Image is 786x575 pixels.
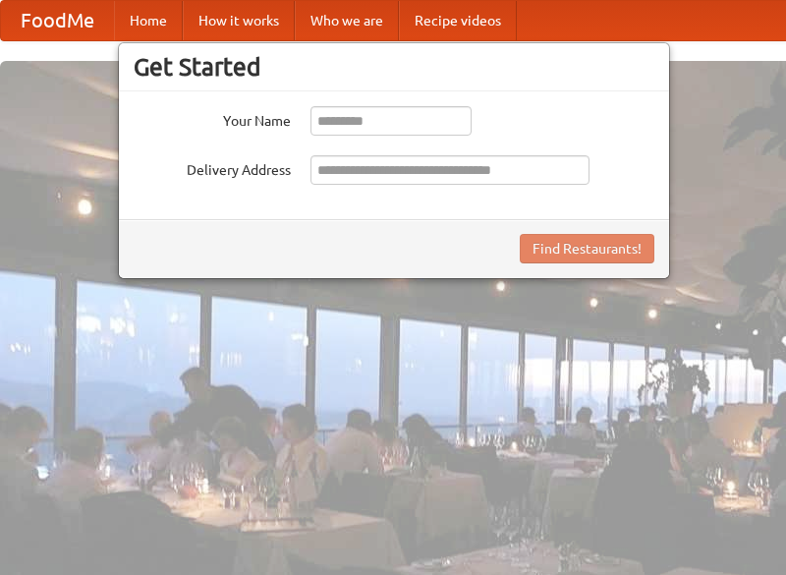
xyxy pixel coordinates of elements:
label: Your Name [134,106,291,131]
h3: Get Started [134,52,654,82]
label: Delivery Address [134,155,291,180]
a: FoodMe [1,1,114,40]
a: How it works [183,1,295,40]
a: Recipe videos [399,1,517,40]
button: Find Restaurants! [520,234,654,263]
a: Home [114,1,183,40]
a: Who we are [295,1,399,40]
